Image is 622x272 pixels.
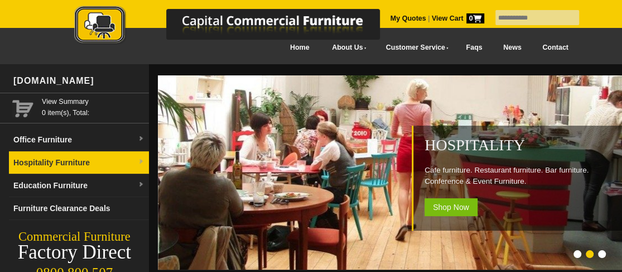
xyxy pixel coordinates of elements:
strong: View Cart [432,15,484,22]
a: Hospitality Furnituredropdown [9,151,149,174]
a: View Summary [42,96,144,107]
span: Shop Now [425,198,478,216]
a: View Cart0 [430,15,484,22]
div: [DOMAIN_NAME] [9,64,149,98]
a: Capital Commercial Furniture Logo [44,6,434,50]
a: Faqs [456,35,493,60]
img: dropdown [138,159,144,165]
li: Page dot 3 [598,250,606,258]
span: 0 [466,13,484,23]
a: Education Furnituredropdown [9,174,149,197]
a: Furniture Clearance Deals [9,197,149,220]
img: dropdown [138,136,144,142]
p: Cafe furniture. Restaurant furniture. Bar furniture. Conference & Event Furniture. [425,165,616,187]
img: Capital Commercial Furniture Logo [44,6,434,46]
a: Contact [532,35,578,60]
li: Page dot 1 [573,250,581,258]
span: 0 item(s), Total: [42,96,144,117]
li: Page dot 2 [586,250,594,258]
img: dropdown [138,182,144,188]
a: News [493,35,532,60]
h2: Hospitality [425,137,616,154]
a: Office Furnituredropdown [9,128,149,151]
